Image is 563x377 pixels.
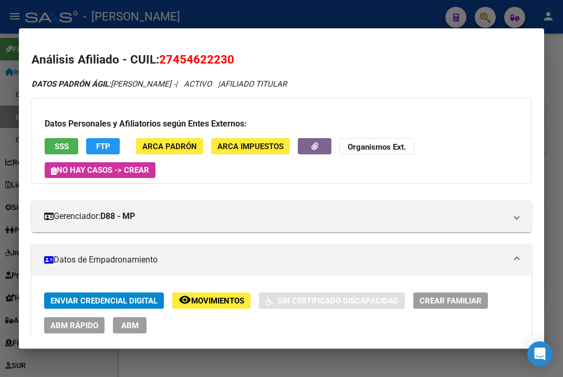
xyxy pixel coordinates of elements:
strong: Organismos Ext. [348,142,406,152]
span: Enviar Credencial Digital [50,296,158,306]
button: No hay casos -> Crear [45,162,155,178]
button: ARCA Impuestos [211,138,290,154]
span: Crear Familiar [420,296,482,306]
button: ABM Rápido [44,317,105,333]
button: Enviar Credencial Digital [44,292,164,309]
div: Open Intercom Messenger [527,341,552,366]
span: [PERSON_NAME] - [32,79,175,89]
button: ARCA Padrón [136,138,203,154]
mat-panel-title: Gerenciador: [44,210,506,223]
span: No hay casos -> Crear [51,165,149,175]
mat-expansion-panel-header: Datos de Empadronamiento [32,244,531,276]
span: 27454622230 [159,53,234,66]
span: ABM [121,321,139,330]
button: Sin Certificado Discapacidad [259,292,405,309]
strong: D88 - MP [100,210,135,223]
mat-panel-title: Datos de Empadronamiento [44,254,506,266]
span: Sin Certificado Discapacidad [277,296,399,306]
span: ARCA Impuestos [217,142,284,151]
h2: Análisis Afiliado - CUIL: [32,51,531,69]
mat-icon: remove_red_eye [179,294,191,306]
h3: Datos Personales y Afiliatorios según Entes Externos: [45,118,518,130]
span: FTP [96,142,110,151]
span: ARCA Padrón [142,142,197,151]
button: SSS [45,138,78,154]
button: Crear Familiar [413,292,488,309]
button: FTP [86,138,120,154]
button: Movimientos [172,292,251,309]
i: | ACTIVO | [32,79,287,89]
strong: DATOS PADRÓN ÁGIL: [32,79,111,89]
span: SSS [55,142,69,151]
span: Movimientos [191,296,244,306]
span: AFILIADO TITULAR [220,79,287,89]
mat-expansion-panel-header: Gerenciador:D88 - MP [32,201,531,232]
span: ABM Rápido [50,321,98,330]
button: ABM [113,317,147,333]
button: Organismos Ext. [339,138,414,154]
